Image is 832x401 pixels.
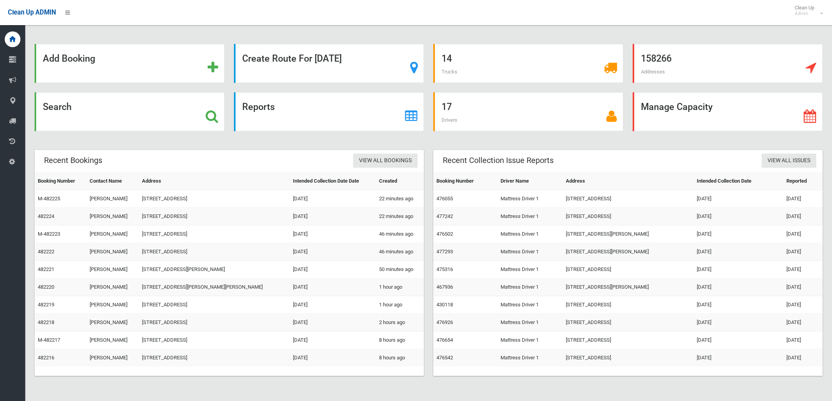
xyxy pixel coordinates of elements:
td: [PERSON_NAME] [87,208,139,225]
a: 477293 [436,249,453,255]
th: Reported [783,172,823,190]
a: 430118 [436,302,453,308]
th: Contact Name [87,172,139,190]
td: [DATE] [694,331,783,349]
td: [PERSON_NAME] [87,190,139,208]
td: [DATE] [290,331,376,349]
a: 482219 [38,302,54,308]
th: Booking Number [433,172,497,190]
a: 467936 [436,284,453,290]
a: 14 Trucks [433,44,623,83]
td: [STREET_ADDRESS] [139,208,290,225]
a: 482224 [38,213,54,219]
td: [DATE] [694,261,783,278]
td: 2 hours ago [376,314,424,331]
td: [STREET_ADDRESS] [139,190,290,208]
td: [PERSON_NAME] [87,349,139,367]
a: 475316 [436,266,453,272]
th: Created [376,172,424,190]
a: 17 Drivers [433,92,623,131]
td: [STREET_ADDRESS] [139,349,290,367]
td: Mattress Driver 1 [497,190,563,208]
td: Mattress Driver 1 [497,314,563,331]
td: [STREET_ADDRESS][PERSON_NAME][PERSON_NAME] [139,278,290,296]
td: 8 hours ago [376,349,424,367]
a: M-482225 [38,196,60,201]
span: Addresses [641,69,665,75]
td: [DATE] [783,296,823,314]
td: [DATE] [290,314,376,331]
strong: Add Booking [43,53,95,64]
strong: Reports [242,101,275,112]
td: [DATE] [290,349,376,367]
td: Mattress Driver 1 [497,278,563,296]
th: Address [563,172,694,190]
td: Mattress Driver 1 [497,243,563,261]
td: 8 hours ago [376,331,424,349]
strong: Create Route For [DATE] [242,53,342,64]
td: [STREET_ADDRESS] [563,331,694,349]
a: 482218 [38,319,54,325]
td: [DATE] [783,278,823,296]
td: [DATE] [694,278,783,296]
a: View All Bookings [353,154,418,168]
td: [STREET_ADDRESS] [139,331,290,349]
td: 46 minutes ago [376,225,424,243]
strong: 14 [442,53,452,64]
td: [STREET_ADDRESS] [139,243,290,261]
span: Clean Up ADMIN [8,9,56,16]
td: [PERSON_NAME] [87,278,139,296]
td: [STREET_ADDRESS][PERSON_NAME] [563,243,694,261]
td: 22 minutes ago [376,208,424,225]
a: 476055 [436,196,453,201]
strong: Search [43,101,72,112]
td: [STREET_ADDRESS][PERSON_NAME] [139,261,290,278]
strong: 158266 [641,53,672,64]
td: [PERSON_NAME] [87,225,139,243]
th: Driver Name [497,172,563,190]
td: [STREET_ADDRESS][PERSON_NAME] [563,225,694,243]
a: M-482223 [38,231,60,237]
th: Address [139,172,290,190]
td: 1 hour ago [376,278,424,296]
td: [DATE] [694,296,783,314]
a: 477242 [436,213,453,219]
td: Mattress Driver 1 [497,208,563,225]
header: Recent Bookings [35,153,112,168]
a: 476502 [436,231,453,237]
td: 22 minutes ago [376,190,424,208]
td: [STREET_ADDRESS] [563,296,694,314]
td: [STREET_ADDRESS] [139,296,290,314]
a: 476926 [436,319,453,325]
header: Recent Collection Issue Reports [433,153,563,168]
td: [DATE] [783,314,823,331]
th: Intended Collection Date [694,172,783,190]
td: [STREET_ADDRESS] [563,349,694,367]
td: [PERSON_NAME] [87,296,139,314]
a: 158266 Addresses [633,44,823,83]
a: 482216 [38,355,54,361]
td: [DATE] [290,278,376,296]
td: [PERSON_NAME] [87,314,139,331]
td: [DATE] [290,190,376,208]
a: Create Route For [DATE] [234,44,424,83]
td: [STREET_ADDRESS] [563,261,694,278]
td: [STREET_ADDRESS] [139,225,290,243]
a: View All Issues [762,154,816,168]
td: [DATE] [290,208,376,225]
td: Mattress Driver 1 [497,261,563,278]
th: Intended Collection Date Date [290,172,376,190]
td: Mattress Driver 1 [497,296,563,314]
a: 482221 [38,266,54,272]
td: [DATE] [694,243,783,261]
th: Booking Number [35,172,87,190]
td: [DATE] [694,225,783,243]
td: [DATE] [694,314,783,331]
a: 482222 [38,249,54,255]
td: 1 hour ago [376,296,424,314]
span: Trucks [442,69,457,75]
td: [DATE] [290,296,376,314]
strong: Manage Capacity [641,101,712,112]
td: [DATE] [783,208,823,225]
td: [DATE] [694,208,783,225]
